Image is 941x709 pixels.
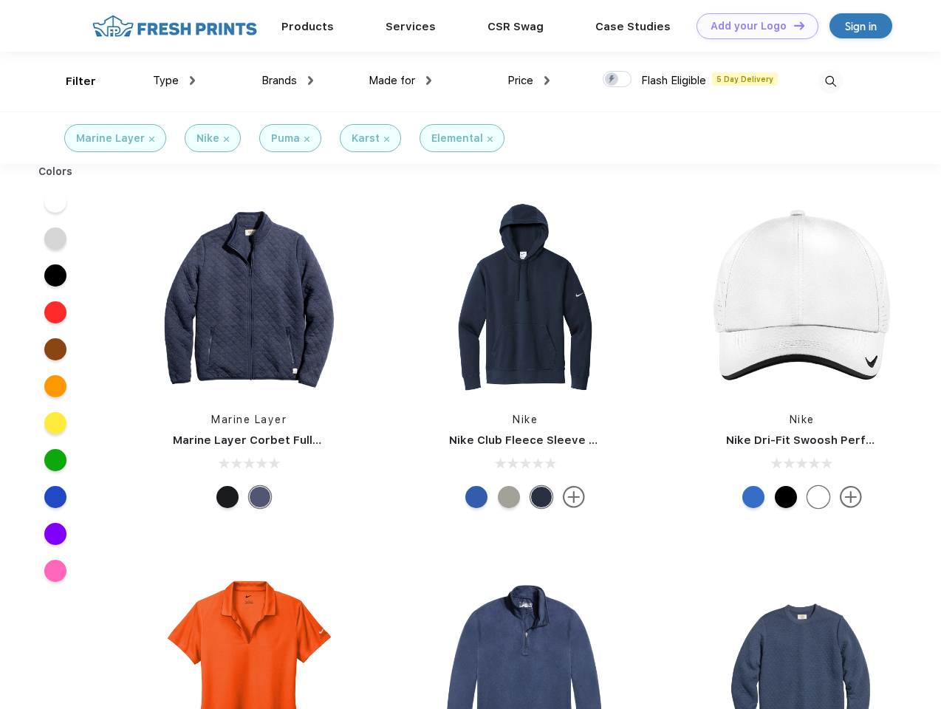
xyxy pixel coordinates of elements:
[386,20,436,33] a: Services
[261,74,297,87] span: Brands
[712,72,778,86] span: 5 Day Delivery
[352,131,380,146] div: Karst
[281,20,334,33] a: Products
[153,74,179,87] span: Type
[216,486,239,508] div: Black
[807,486,829,508] div: White
[173,434,377,447] a: Marine Layer Corbet Full-Zip Jacket
[149,137,154,142] img: filter_cancel.svg
[27,164,84,179] div: Colors
[513,414,538,425] a: Nike
[507,74,533,87] span: Price
[845,18,877,35] div: Sign in
[66,73,96,90] div: Filter
[775,486,797,508] div: Black
[211,414,287,425] a: Marine Layer
[794,21,804,30] img: DT
[544,76,550,85] img: dropdown.png
[384,137,389,142] img: filter_cancel.svg
[487,20,544,33] a: CSR Swag
[304,137,309,142] img: filter_cancel.svg
[711,20,787,32] div: Add your Logo
[369,74,415,87] span: Made for
[563,486,585,508] img: more.svg
[742,486,764,508] div: Blue Sapphire
[487,137,493,142] img: filter_cancel.svg
[431,131,483,146] div: Elemental
[190,76,195,85] img: dropdown.png
[426,76,431,85] img: dropdown.png
[790,414,815,425] a: Nike
[427,201,623,397] img: func=resize&h=266
[196,131,219,146] div: Nike
[704,201,900,397] img: func=resize&h=266
[840,486,862,508] img: more.svg
[449,434,726,447] a: Nike Club Fleece Sleeve Swoosh Pullover Hoodie
[465,486,487,508] div: Game Royal
[641,74,706,87] span: Flash Eligible
[829,13,892,38] a: Sign in
[88,13,261,39] img: fo%20logo%202.webp
[76,131,145,146] div: Marine Layer
[308,76,313,85] img: dropdown.png
[498,486,520,508] div: Dark Grey Heather
[726,434,930,447] a: Nike Dri-Fit Swoosh Perforated Cap
[151,201,347,397] img: func=resize&h=266
[224,137,229,142] img: filter_cancel.svg
[530,486,552,508] div: Midnight Navy
[271,131,300,146] div: Puma
[818,69,843,94] img: desktop_search.svg
[249,486,271,508] div: Navy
